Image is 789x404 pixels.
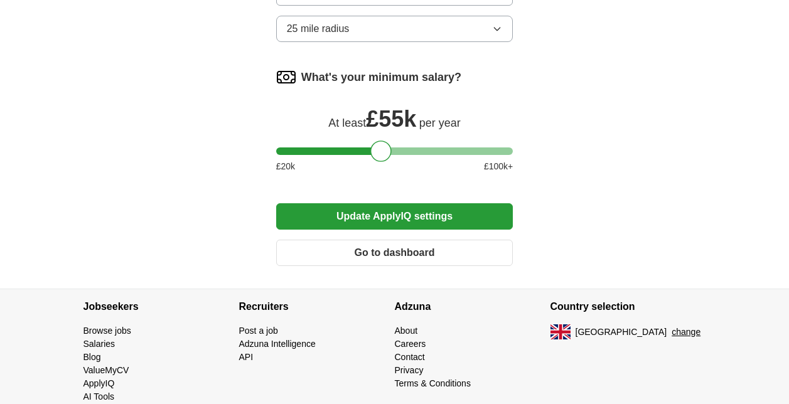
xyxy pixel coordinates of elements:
span: £ 20 k [276,160,295,173]
a: Browse jobs [83,326,131,336]
button: 25 mile radius [276,16,513,42]
button: Update ApplyIQ settings [276,203,513,230]
a: Privacy [395,365,424,375]
a: Salaries [83,339,115,349]
a: API [239,352,254,362]
button: change [672,326,700,339]
span: £ 55k [366,106,416,132]
a: ApplyIQ [83,378,115,388]
a: ValueMyCV [83,365,129,375]
img: salary.png [276,67,296,87]
a: AI Tools [83,391,115,401]
a: About [395,326,418,336]
span: £ 100 k+ [484,160,513,173]
img: UK flag [550,324,571,339]
span: 25 mile radius [287,21,350,36]
span: per year [419,117,461,129]
a: Blog [83,352,101,362]
a: Careers [395,339,426,349]
button: Go to dashboard [276,240,513,266]
label: What's your minimum salary? [301,69,461,86]
a: Adzuna Intelligence [239,339,316,349]
span: [GEOGRAPHIC_DATA] [576,326,667,339]
a: Post a job [239,326,278,336]
h4: Country selection [550,289,706,324]
span: At least [328,117,366,129]
a: Terms & Conditions [395,378,471,388]
a: Contact [395,352,425,362]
